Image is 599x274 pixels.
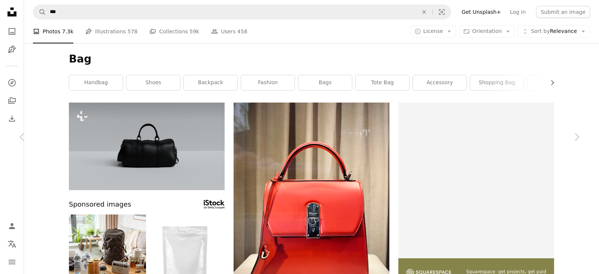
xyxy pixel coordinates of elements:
[4,255,19,270] button: Menu
[69,143,225,149] a: a black leather bag sitting on top of a table
[4,75,19,90] a: Explore
[211,19,247,43] a: Users 458
[472,28,502,34] span: Orientation
[416,5,432,19] button: Clear
[413,75,466,90] a: accessory
[4,42,19,57] a: Illustrations
[410,25,456,37] button: License
[69,75,123,90] a: handbag
[356,75,409,90] a: tote bag
[470,75,524,90] a: shopping bag
[33,4,451,19] form: Find visuals sitewide
[184,75,237,90] a: backpack
[457,6,505,18] a: Get Unsplash+
[459,25,515,37] button: Orientation
[4,237,19,252] button: Language
[4,219,19,234] a: Log in / Sign up
[545,75,554,90] button: scroll list to the right
[241,75,295,90] a: fashion
[189,27,199,36] span: 59k
[518,25,590,37] button: Sort byRelevance
[128,27,138,36] span: 578
[531,28,550,34] span: Sort by
[527,75,581,90] a: purse
[33,5,46,19] button: Search Unsplash
[4,93,19,108] a: Collections
[4,24,19,39] a: Photos
[536,6,590,18] button: Submit an image
[531,28,577,35] span: Relevance
[69,199,131,210] span: Sponsored images
[554,101,599,173] a: Next
[69,52,554,66] h1: Bag
[237,27,247,36] span: 458
[149,19,199,43] a: Collections 59k
[298,75,352,90] a: bags
[127,75,180,90] a: shoes
[234,203,389,210] a: red leather handbag on white table
[85,19,137,43] a: Illustrations 578
[505,6,530,18] a: Log in
[433,5,451,19] button: Visual search
[69,103,225,190] img: a black leather bag sitting on top of a table
[423,28,443,34] span: License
